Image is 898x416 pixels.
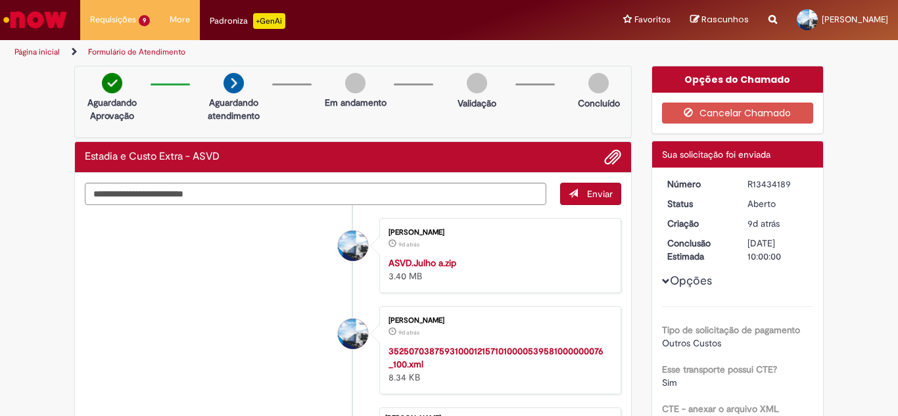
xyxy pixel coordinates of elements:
div: R13434189 [747,177,809,191]
img: check-circle-green.png [102,73,122,93]
img: img-circle-grey.png [467,73,487,93]
div: Padroniza [210,13,285,29]
span: Sim [662,377,677,388]
b: Esse transporte possui CTE? [662,363,777,375]
span: More [170,13,190,26]
p: Em andamento [325,96,387,109]
div: 8.34 KB [389,344,607,384]
div: 20/08/2025 20:20:09 [747,217,809,230]
img: arrow-next.png [224,73,244,93]
dt: Número [657,177,738,191]
span: 9d atrás [398,329,419,336]
span: Favoritos [634,13,671,26]
p: Validação [458,97,496,110]
dt: Conclusão Estimada [657,237,738,263]
div: [DATE] 10:00:00 [747,237,809,263]
div: Aberto [747,197,809,210]
ul: Trilhas de página [10,40,589,64]
span: Requisições [90,13,136,26]
a: Página inicial [14,47,60,57]
span: Sua solicitação foi enviada [662,149,770,160]
p: +GenAi [253,13,285,29]
span: 9d atrás [398,241,419,248]
p: Aguardando Aprovação [80,96,144,122]
h2: Estadia e Custo Extra - ASVD Histórico de tíquete [85,151,220,163]
img: img-circle-grey.png [588,73,609,93]
div: [PERSON_NAME] [389,317,607,325]
textarea: Digite sua mensagem aqui... [85,183,546,205]
span: 9 [139,15,150,26]
time: 20/08/2025 20:19:27 [398,241,419,248]
span: 9d atrás [747,218,780,229]
button: Enviar [560,183,621,205]
div: Opções do Chamado [652,66,824,93]
img: ServiceNow [1,7,69,33]
b: Tipo de solicitação de pagamento [662,324,800,336]
time: 20/08/2025 20:17:02 [398,329,419,336]
img: img-circle-grey.png [345,73,366,93]
a: Formulário de Atendimento [88,47,185,57]
div: Alexsandra Karina Pelissoli [338,231,368,261]
span: [PERSON_NAME] [822,14,888,25]
a: ASVD.Julho a.zip [389,257,456,269]
a: Rascunhos [690,14,749,26]
button: Adicionar anexos [604,149,621,166]
dt: Criação [657,217,738,230]
p: Aguardando atendimento [202,96,266,122]
div: [PERSON_NAME] [389,229,607,237]
div: Alexsandra Karina Pelissoli [338,319,368,349]
button: Cancelar Chamado [662,103,814,124]
span: Rascunhos [701,13,749,26]
span: Enviar [587,188,613,200]
dt: Status [657,197,738,210]
span: Outros Custos [662,337,721,349]
p: Concluído [578,97,620,110]
b: CTE - anexar o arquivo XML [662,403,779,415]
div: 3.40 MB [389,256,607,283]
a: 35250703875931000121571010000539581000000076_100.xml [389,345,603,370]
